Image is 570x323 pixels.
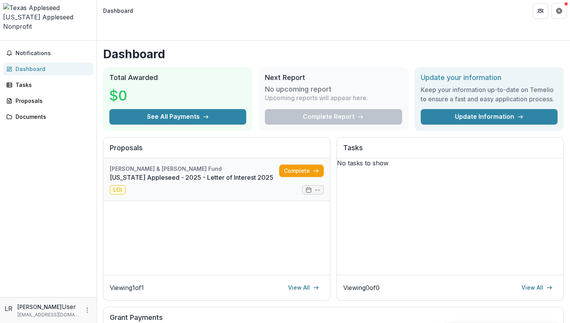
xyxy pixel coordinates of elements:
div: Documents [16,113,87,121]
a: Proposals [3,94,93,107]
div: Dashboard [16,65,87,73]
a: View All [283,281,324,294]
a: Tasks [3,78,93,91]
div: Tasks [16,81,87,89]
a: Dashboard [3,63,93,75]
span: Notifications [16,50,90,57]
button: Partners [533,3,548,19]
div: [US_STATE] Appleseed [3,12,93,22]
h2: Proposals [110,144,324,158]
a: Documents [3,110,93,123]
p: Viewing 1 of 1 [110,283,144,292]
p: [PERSON_NAME] [17,303,62,311]
h3: Keep your information up-to-date on Temelio to ensure a fast and easy application process. [421,85,558,104]
button: Get Help [551,3,567,19]
button: More [83,306,92,315]
a: [US_STATE] Appleseed - 2025 - Letter of Interest 2025 [110,173,279,182]
h3: $0 [109,85,127,106]
p: No tasks to show [337,158,563,168]
p: [EMAIL_ADDRESS][DOMAIN_NAME] [17,311,79,318]
a: View All [517,281,557,294]
h3: No upcoming report [265,85,332,94]
p: User [62,302,76,311]
button: See All Payments [109,109,246,125]
div: Laura Robinson [5,304,14,313]
p: Upcoming reports will appear here. [265,93,368,102]
h2: Tasks [343,144,557,158]
h1: Dashboard [103,47,564,61]
h2: Total Awarded [109,73,246,82]
a: Update Information [421,109,558,125]
h2: Next Report [265,73,402,82]
img: Texas Appleseed [3,3,93,12]
div: Dashboard [103,7,133,15]
nav: breadcrumb [100,5,136,16]
a: Complete [279,165,324,177]
p: Viewing 0 of 0 [343,283,380,292]
button: Notifications [3,47,93,59]
span: Nonprofit [3,23,32,30]
h2: Update your information [421,73,558,82]
div: Proposals [16,97,87,105]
